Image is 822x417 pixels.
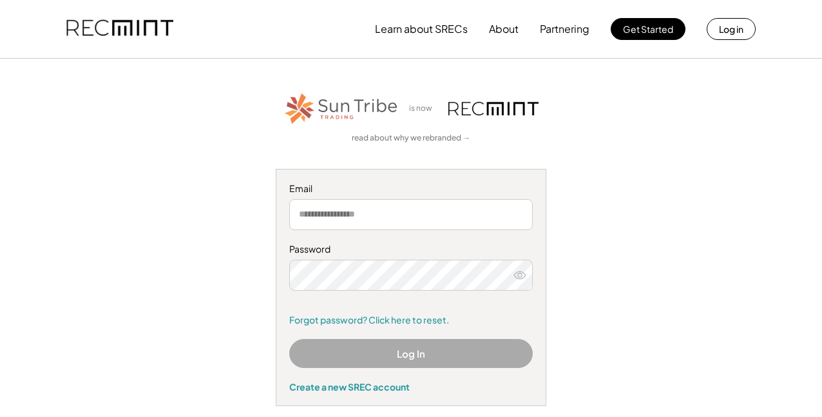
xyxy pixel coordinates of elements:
[289,182,533,195] div: Email
[375,16,468,42] button: Learn about SRECs
[289,381,533,393] div: Create a new SREC account
[289,243,533,256] div: Password
[352,133,470,144] a: read about why we rebranded →
[540,16,589,42] button: Partnering
[406,103,442,114] div: is now
[66,7,173,51] img: recmint-logotype%403x.png
[283,91,399,126] img: STT_Horizontal_Logo%2B-%2BColor.png
[448,102,539,115] img: recmint-logotype%403x.png
[707,18,756,40] button: Log in
[289,339,533,368] button: Log In
[489,16,519,42] button: About
[611,18,685,40] button: Get Started
[289,314,533,327] a: Forgot password? Click here to reset.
